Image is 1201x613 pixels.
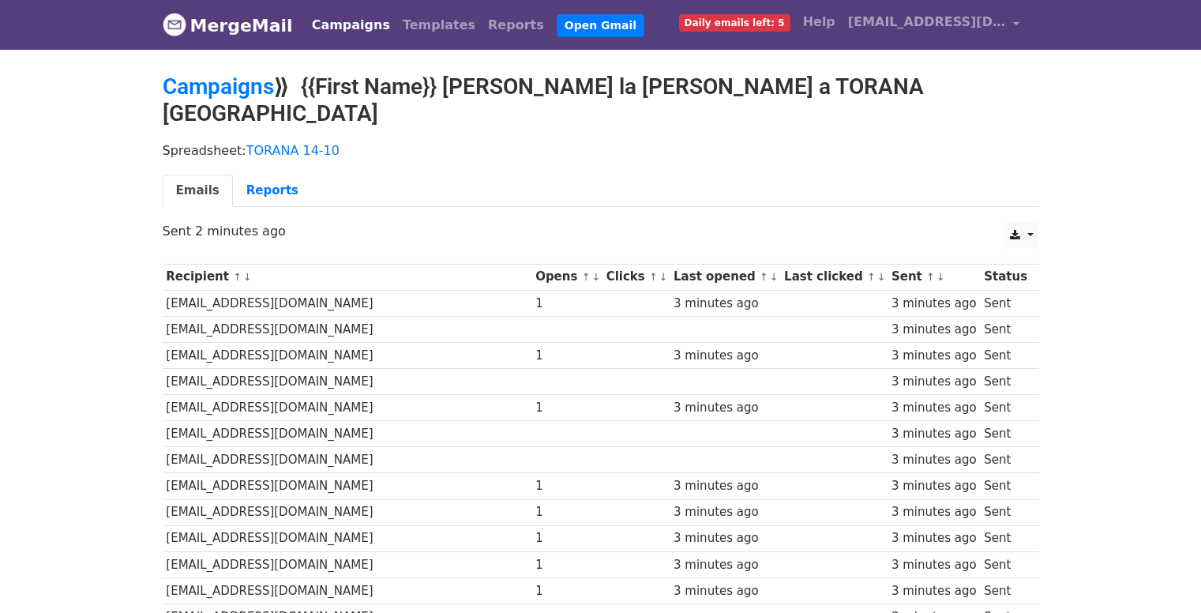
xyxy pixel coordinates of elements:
td: [EMAIL_ADDRESS][DOMAIN_NAME] [163,577,532,604]
a: Reports [482,9,550,41]
div: 3 minutes ago [891,321,977,339]
a: ↓ [243,271,252,283]
div: 3 minutes ago [674,503,776,521]
div: 3 minutes ago [891,477,977,495]
a: Emails [163,175,233,207]
div: 3 minutes ago [674,399,776,417]
th: Last clicked [780,264,888,290]
td: [EMAIL_ADDRESS][DOMAIN_NAME] [163,290,532,316]
td: [EMAIL_ADDRESS][DOMAIN_NAME] [163,551,532,577]
a: ↑ [867,271,876,283]
div: 3 minutes ago [674,295,776,313]
div: 3 minutes ago [891,582,977,600]
td: [EMAIL_ADDRESS][DOMAIN_NAME] [163,525,532,551]
a: Campaigns [306,9,396,41]
a: ↑ [582,271,591,283]
div: 1 [535,295,599,313]
a: Open Gmail [557,14,644,37]
td: [EMAIL_ADDRESS][DOMAIN_NAME] [163,499,532,525]
div: 3 minutes ago [891,556,977,574]
a: ↑ [649,271,658,283]
a: ↓ [877,271,886,283]
div: 1 [535,582,599,600]
h2: ⟫ {{First Name}} [PERSON_NAME] la [PERSON_NAME] a TORANA [GEOGRAPHIC_DATA] [163,73,1039,126]
div: 1 [535,399,599,417]
a: ↑ [760,271,768,283]
div: 3 minutes ago [891,451,977,469]
th: Sent [888,264,980,290]
td: Sent [980,369,1030,395]
div: 1 [535,347,599,365]
a: ↓ [936,271,945,283]
a: Campaigns [163,73,274,100]
div: 1 [535,529,599,547]
div: 3 minutes ago [674,347,776,365]
div: 3 minutes ago [891,425,977,443]
td: Sent [980,342,1030,368]
td: Sent [980,395,1030,421]
div: 3 minutes ago [674,477,776,495]
a: ↓ [770,271,779,283]
td: Sent [980,421,1030,447]
td: Sent [980,473,1030,499]
td: [EMAIL_ADDRESS][DOMAIN_NAME] [163,395,532,421]
div: 3 minutes ago [891,347,977,365]
a: [EMAIL_ADDRESS][DOMAIN_NAME] [842,6,1026,43]
div: 3 minutes ago [674,556,776,574]
td: Sent [980,290,1030,316]
td: [EMAIL_ADDRESS][DOMAIN_NAME] [163,342,532,368]
a: Help [797,6,842,38]
td: Sent [980,447,1030,473]
div: 3 minutes ago [891,399,977,417]
td: Sent [980,316,1030,342]
a: MergeMail [163,9,293,42]
div: 1 [535,556,599,574]
a: ↑ [233,271,242,283]
a: Reports [233,175,312,207]
p: Spreadsheet: [163,142,1039,159]
th: Opens [531,264,602,290]
td: Sent [980,577,1030,604]
div: 3 minutes ago [891,529,977,547]
th: Clicks [602,264,670,290]
a: ↓ [591,271,600,283]
a: ↑ [926,271,935,283]
span: [EMAIL_ADDRESS][DOMAIN_NAME] [848,13,1006,32]
div: 3 minutes ago [891,503,977,521]
div: 1 [535,477,599,495]
a: ↓ [659,271,668,283]
a: TORANA 14-10 [246,143,340,158]
td: [EMAIL_ADDRESS][DOMAIN_NAME] [163,369,532,395]
td: [EMAIL_ADDRESS][DOMAIN_NAME] [163,421,532,447]
img: MergeMail logo [163,13,186,36]
div: 3 minutes ago [674,582,776,600]
td: Sent [980,525,1030,551]
a: Templates [396,9,482,41]
td: [EMAIL_ADDRESS][DOMAIN_NAME] [163,447,532,473]
th: Last opened [670,264,780,290]
div: 3 minutes ago [891,295,977,313]
p: Sent 2 minutes ago [163,223,1039,239]
div: 3 minutes ago [674,529,776,547]
a: Daily emails left: 5 [673,6,797,38]
th: Status [980,264,1030,290]
td: [EMAIL_ADDRESS][DOMAIN_NAME] [163,316,532,342]
div: 3 minutes ago [891,373,977,391]
th: Recipient [163,264,532,290]
td: Sent [980,499,1030,525]
td: Sent [980,551,1030,577]
div: 1 [535,503,599,521]
td: [EMAIL_ADDRESS][DOMAIN_NAME] [163,473,532,499]
span: Daily emails left: 5 [679,14,790,32]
